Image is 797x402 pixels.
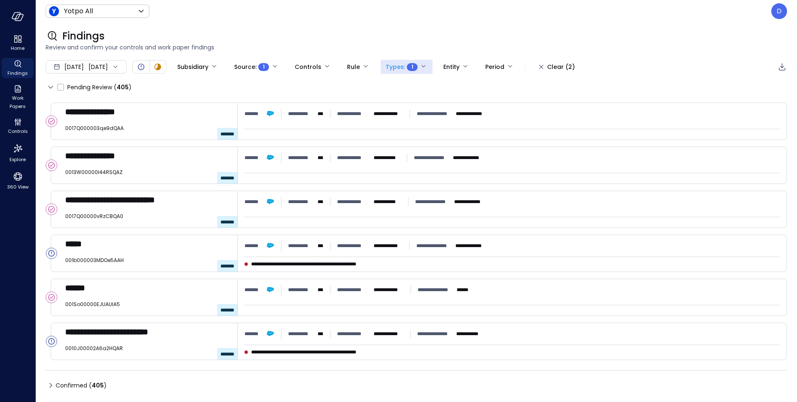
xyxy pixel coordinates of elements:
[67,81,132,94] span: Pending Review
[46,292,57,303] div: Confirmed
[64,62,84,71] span: [DATE]
[65,168,231,176] span: 0013W00000I44RSQAZ
[56,379,107,392] span: Confirmed
[65,300,231,309] span: 001So00000EJUAUIA5
[263,63,265,71] span: 1
[114,83,132,92] div: ( )
[49,6,59,16] img: Icon
[46,203,57,215] div: Confirmed
[65,124,231,132] span: 0017Q000003qe9dQAA
[11,44,24,52] span: Home
[46,115,57,127] div: Confirmed
[2,83,34,111] div: Work Papers
[386,60,418,74] div: Types :
[234,60,269,74] div: Source :
[443,60,460,74] div: Entity
[532,60,582,74] button: Clear (2)
[771,3,787,19] div: Dudu
[153,62,163,72] div: In Progress
[46,248,57,259] div: Open
[411,63,413,71] span: 1
[2,58,34,78] div: Findings
[65,256,231,265] span: 001b000003MDOe5AAH
[117,83,129,91] span: 405
[8,127,28,135] span: Controls
[136,62,146,72] div: Open
[46,336,57,347] div: Open
[7,183,29,191] span: 360 View
[2,169,34,192] div: 360 View
[65,344,231,353] span: 0010J00002A6a2HQAR
[92,381,104,390] span: 405
[547,62,575,72] div: Clear (2)
[2,33,34,53] div: Home
[46,159,57,171] div: Confirmed
[485,60,504,74] div: Period
[777,62,787,72] div: Export to CSV
[10,155,26,164] span: Explore
[2,116,34,136] div: Controls
[177,60,208,74] div: Subsidiary
[777,6,782,16] p: D
[2,141,34,164] div: Explore
[62,29,105,43] span: Findings
[5,94,30,110] span: Work Papers
[46,43,787,52] span: Review and confirm your controls and work paper findings
[64,6,93,16] p: Yotpo All
[89,381,107,390] div: ( )
[65,212,231,221] span: 0017Q00000vRzCBQA0
[347,60,360,74] div: Rule
[295,60,321,74] div: Controls
[7,69,28,77] span: Findings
